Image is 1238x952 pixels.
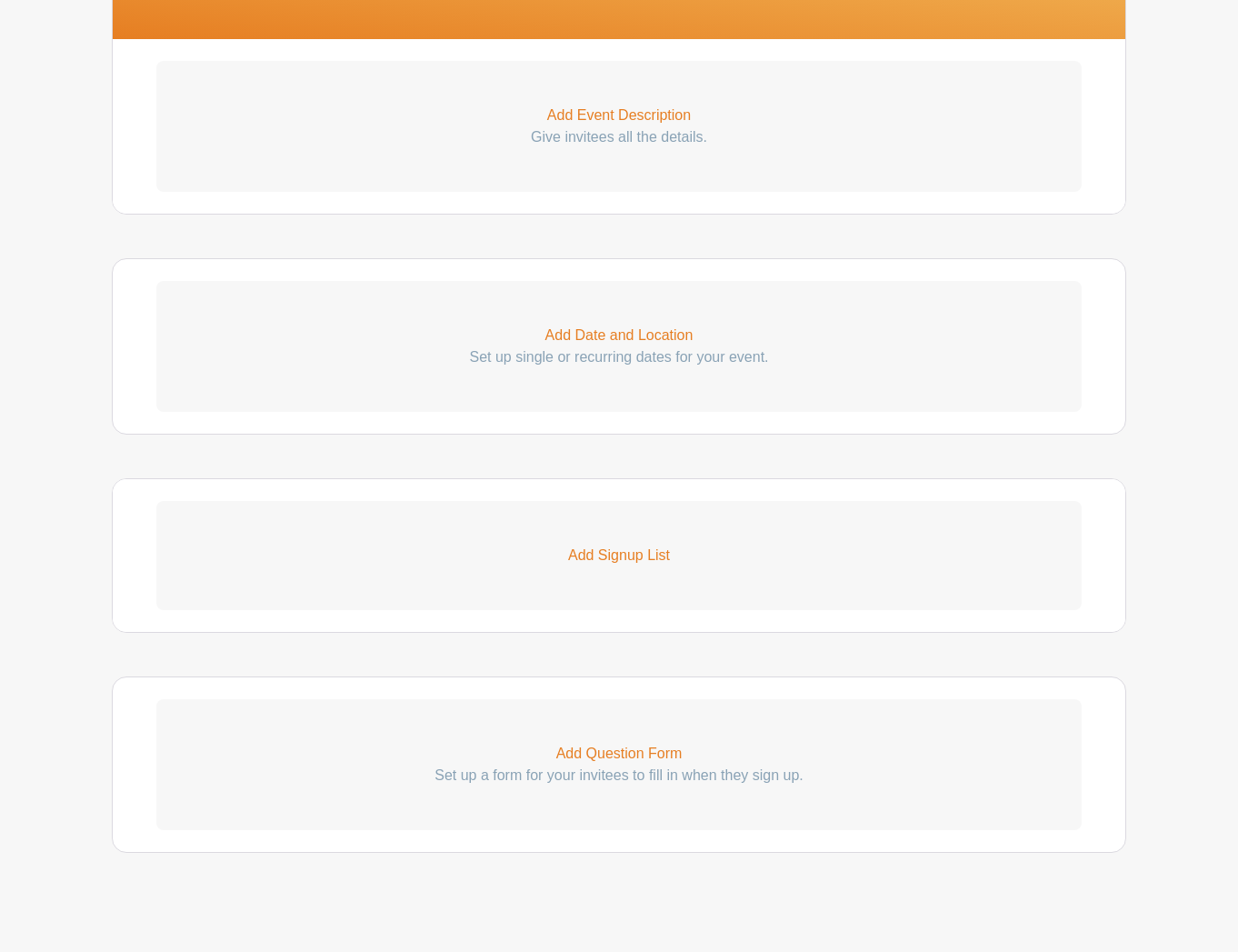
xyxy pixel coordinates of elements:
[156,61,1082,192] a: Add Event Description Give invitees all the details.
[156,346,1082,368] p: Set up single or recurring dates for your event.
[156,743,1082,765] p: Add Question Form
[156,501,1082,610] a: Add Signup List
[156,325,1082,346] p: Add Date and Location
[156,545,1082,566] p: Add Signup List
[156,105,1082,126] p: Add Event Description
[156,281,1082,412] a: Add Date and Location Set up single or recurring dates for your event.
[156,126,1082,148] p: Give invitees all the details.
[156,699,1082,830] a: Add Question Form Set up a form for your invitees to fill in when they sign up.
[156,765,1082,787] p: Set up a form for your invitees to fill in when they sign up.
